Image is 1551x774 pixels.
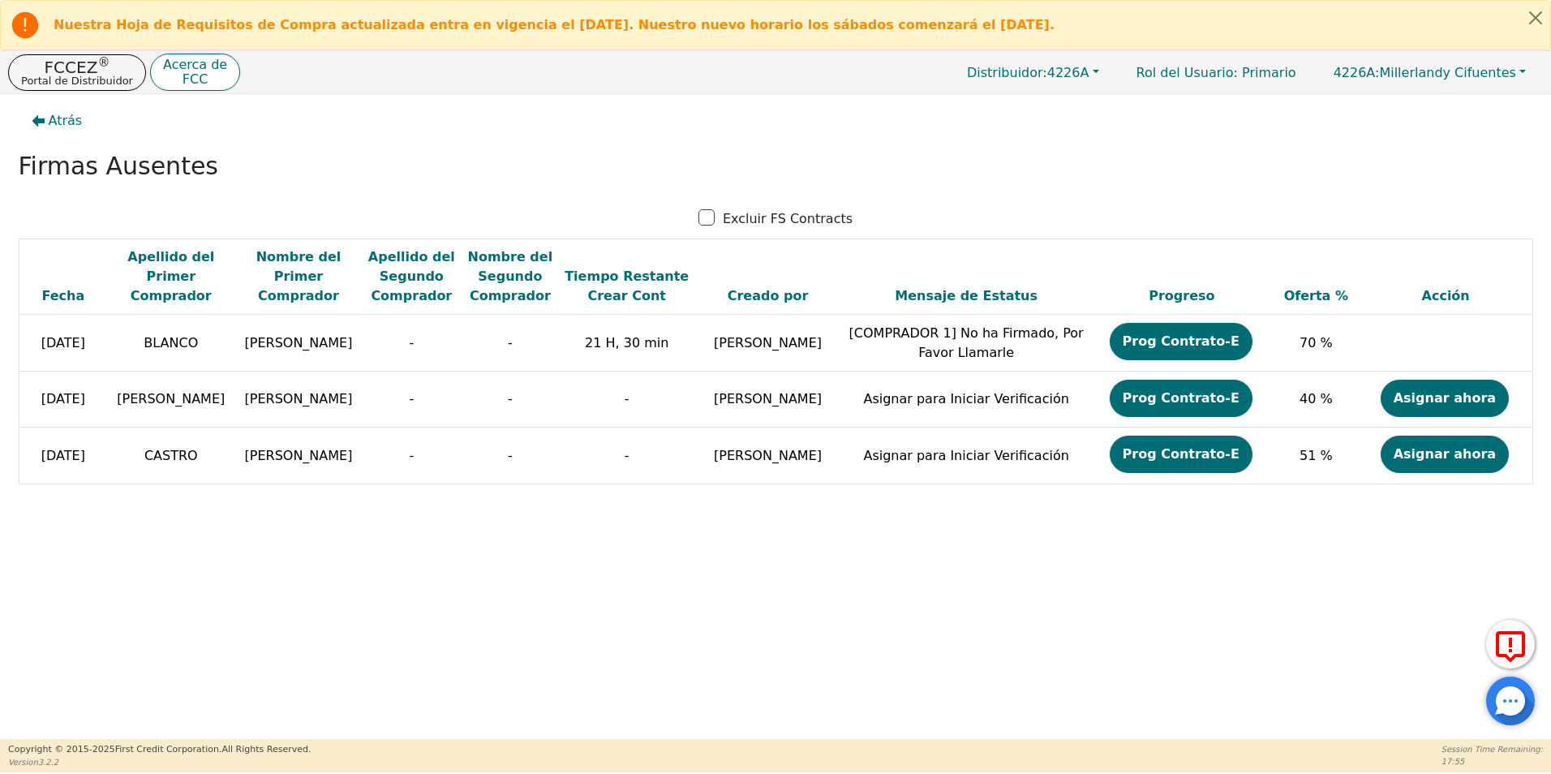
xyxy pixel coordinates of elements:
[465,247,556,306] div: Nombre del Segundo Comprador
[409,391,414,406] span: -
[1334,65,1380,80] span: 4226A:
[1110,436,1252,473] button: Prog Contrato-E
[1300,335,1333,350] span: 70 %
[560,315,694,372] td: 21 H, 30 min
[723,209,853,229] p: Excluir FS Contracts
[841,428,1091,484] td: Asignar para Iniciar Verificación
[245,448,353,463] span: [PERSON_NAME]
[1441,755,1543,768] p: 17:55
[1110,380,1252,417] button: Prog Contrato-E
[1317,60,1543,85] button: 4226A:Millerlandy Cifuentes
[967,65,1089,80] span: 4226A
[565,269,689,303] span: Tiempo Restante Crear Cont
[1095,286,1269,306] div: Progreso
[694,371,842,428] td: [PERSON_NAME]
[508,391,513,406] span: -
[221,744,311,755] span: All Rights Reserved.
[97,55,110,70] sup: ®
[560,428,694,484] td: -
[694,315,842,372] td: [PERSON_NAME]
[245,335,353,350] span: [PERSON_NAME]
[49,111,83,131] span: Atrás
[1136,65,1238,80] span: Rol del Usuario :
[950,60,1116,85] button: Distribuidor:4226A
[967,65,1047,80] span: Distribuidor:
[409,448,414,463] span: -
[19,152,1533,181] h2: Firmas Ausentes
[1277,286,1356,306] div: Oferta %
[8,756,311,768] p: Version 3.2.2
[1120,57,1313,88] p: Primario
[1486,620,1535,669] button: Reportar Error a FCC
[144,448,198,463] span: CASTRO
[409,335,414,350] span: -
[117,391,225,406] span: [PERSON_NAME]
[1381,380,1509,417] button: Asignar ahora
[163,73,227,86] p: FCC
[19,102,96,140] button: Atrás
[1300,448,1333,463] span: 51 %
[111,247,230,306] div: Apellido del Primer Comprador
[1300,391,1333,406] span: 40 %
[841,371,1091,428] td: Asignar para Iniciar Verificación
[8,743,311,757] p: Copyright © 2015- 2025 First Credit Corporation.
[1334,65,1516,80] span: Millerlandy Cifuentes
[24,286,104,306] div: Fecha
[21,75,133,86] p: Portal de Distribuidor
[845,286,1087,306] div: Mensaje de Estatus
[245,391,353,406] span: [PERSON_NAME]
[150,54,240,92] button: Acerca deFCC
[1120,57,1313,88] a: Rol del Usuario: Primario
[1381,436,1509,473] button: Asignar ahora
[54,17,1055,32] b: Nuestra Hoja de Requisitos de Compra actualizada entra en vigencia el [DATE]. Nuestro nuevo horar...
[1422,288,1470,303] span: Acción
[163,58,227,71] p: Acerca de
[367,247,458,306] div: Apellido del Segundo Comprador
[19,315,107,372] td: [DATE]
[21,59,133,75] p: FCCEZ
[841,315,1091,372] td: [COMPRADOR 1] No ha Firmado, Por Favor Llamarle
[1521,1,1550,34] button: Close alert
[508,448,513,463] span: -
[1441,743,1543,755] p: Session Time Remaining:
[1110,323,1252,360] button: Prog Contrato-E
[698,286,838,306] div: Creado por
[144,335,198,350] span: BLANCO
[19,371,107,428] td: [DATE]
[508,335,513,350] span: -
[694,428,842,484] td: [PERSON_NAME]
[8,54,146,91] button: FCCEZ®Portal de Distribuidor
[238,247,358,306] div: Nombre del Primer Comprador
[560,371,694,428] td: -
[19,428,107,484] td: [DATE]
